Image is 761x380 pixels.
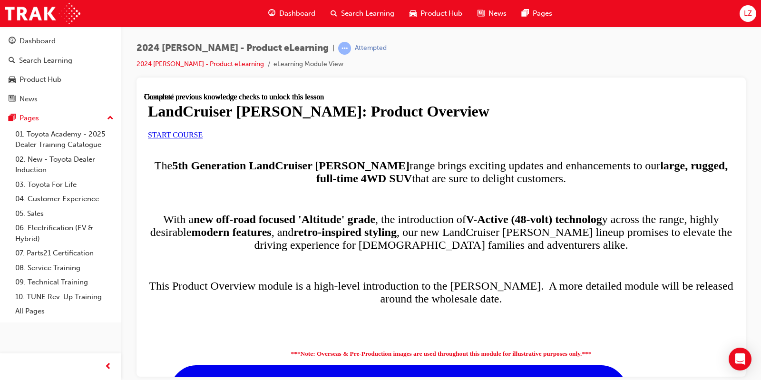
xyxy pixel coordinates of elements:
span: The range brings exciting updates and enhancements to our that are sure to delight customers. [10,67,584,92]
a: car-iconProduct Hub [402,4,470,23]
div: Product Hub [20,74,61,85]
span: news-icon [478,8,485,19]
span: Product Hub [420,8,462,19]
a: 05. Sales [11,206,117,221]
span: search-icon [9,57,15,65]
button: LZ [740,5,756,22]
a: Product Hub [4,71,117,88]
a: pages-iconPages [514,4,560,23]
span: | [332,43,334,54]
span: With a , the introduction of y across the range, highly desirable , and , our new LandCruiser [PE... [6,120,588,158]
a: guage-iconDashboard [261,4,323,23]
strong: modern features [47,133,127,146]
button: Pages [4,109,117,127]
li: eLearning Module View [273,59,343,70]
strong: ***Note: Overseas & Pre-Production images are used throughout this module for illustrative purpos... [147,257,448,264]
span: search-icon [331,8,337,19]
span: Pages [533,8,552,19]
strong: V-Active (48-volt) technolog [322,120,458,133]
div: News [20,94,38,105]
span: 2024 [PERSON_NAME] - Product eLearning [137,43,329,54]
span: Dashboard [279,8,315,19]
a: 02. New - Toyota Dealer Induction [11,152,117,177]
img: Trak [5,3,80,24]
span: LZ [744,8,752,19]
span: up-icon [107,112,114,125]
a: 01. Toyota Academy - 2025 Dealer Training Catalogue [11,127,117,152]
a: 08. Service Training [11,261,117,275]
strong: 5th Generation LandCruiser [PERSON_NAME] [28,67,265,79]
span: guage-icon [9,37,16,46]
a: News [4,90,117,108]
a: All Pages [11,304,117,319]
button: DashboardSearch LearningProduct HubNews [4,30,117,109]
span: pages-icon [522,8,529,19]
div: Dashboard [20,36,56,47]
span: News [488,8,507,19]
span: guage-icon [268,8,275,19]
div: Attempted [355,44,387,53]
div: Search Learning [19,55,72,66]
a: 10. TUNE Rev-Up Training [11,290,117,304]
a: START COURSE [4,38,59,46]
a: Dashboard [4,32,117,50]
span: learningRecordVerb_ATTEMPT-icon [338,42,351,55]
a: 09. Technical Training [11,275,117,290]
span: pages-icon [9,114,16,123]
span: car-icon [9,76,16,84]
a: 04. Customer Experience [11,192,117,206]
span: Search Learning [341,8,394,19]
span: prev-icon [105,361,112,373]
a: Search Learning [4,52,117,69]
a: search-iconSearch Learning [323,4,402,23]
a: 2024 [PERSON_NAME] - Product eLearning [137,60,264,68]
h1: LandCruiser [PERSON_NAME]: Product Overview [4,10,590,28]
a: 03. Toyota For Life [11,177,117,192]
div: Pages [20,113,39,124]
strong: retro-inspired styling [149,133,253,146]
strong: large, rugged, full-time 4WD SUV [172,67,584,92]
a: 07. Parts21 Certification [11,246,117,261]
span: car-icon [410,8,417,19]
div: Open Intercom Messenger [729,348,751,370]
a: news-iconNews [470,4,514,23]
span: This Product Overview module is a high-level introduction to the [PERSON_NAME]. A more detailed m... [5,187,589,212]
span: news-icon [9,95,16,104]
a: 06. Electrification (EV & Hybrid) [11,221,117,246]
strong: new off-road focused 'Altitude' grade [49,120,231,133]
